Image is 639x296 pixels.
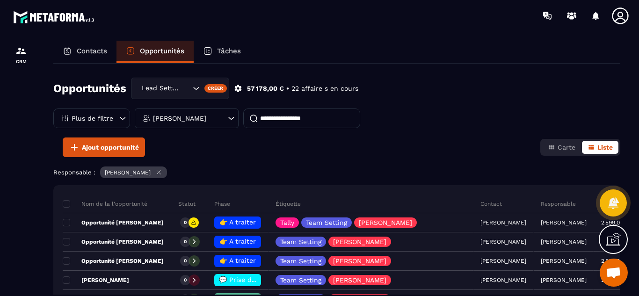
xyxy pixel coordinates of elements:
p: [PERSON_NAME] [541,277,587,283]
span: Ajout opportunité [82,143,139,152]
a: formationformationCRM [2,38,40,71]
p: [PERSON_NAME] [105,169,151,176]
p: 0 [184,219,187,226]
p: [PERSON_NAME] [541,258,587,264]
p: 2 599,00 € [601,277,629,283]
p: [PERSON_NAME] [541,238,587,245]
p: Team Setting [280,258,321,264]
div: Créer [204,84,227,93]
p: 57 178,00 € [247,84,284,93]
p: Opportunité [PERSON_NAME] [63,238,164,245]
div: Search for option [131,78,229,99]
p: [PERSON_NAME] [333,277,386,283]
span: 👉 A traiter [219,238,256,245]
p: [PERSON_NAME] [541,219,587,226]
a: Contacts [53,41,116,63]
p: [PERSON_NAME] [359,219,412,226]
p: Opportunité [PERSON_NAME] [63,257,164,265]
p: CRM [2,59,40,64]
p: [PERSON_NAME] [333,258,386,264]
p: [PERSON_NAME] [333,238,386,245]
button: Carte [542,141,581,154]
div: Ouvrir le chat [600,259,628,287]
p: Phase [214,200,230,208]
button: Ajout opportunité [63,137,145,157]
a: Tâches [194,41,250,63]
p: Nom de la l'opportunité [63,200,147,208]
p: Team Setting [280,238,321,245]
p: Contacts [77,47,107,55]
img: formation [15,45,27,57]
p: 22 affaire s en cours [291,84,358,93]
button: Liste [582,141,618,154]
p: Plus de filtre [72,115,113,122]
a: Opportunités [116,41,194,63]
p: Tâches [217,47,241,55]
p: • [286,84,289,93]
p: Team Setting [306,219,347,226]
span: 👉 A traiter [219,218,256,226]
p: 2 599,00 € [601,258,629,264]
p: Responsable [541,200,576,208]
p: Tally [280,219,294,226]
p: 0 [184,277,187,283]
p: [PERSON_NAME] [153,115,206,122]
span: Lead Setting [139,83,181,94]
span: Liste [597,144,613,151]
p: Statut [178,200,196,208]
p: Contact [480,200,502,208]
span: Carte [558,144,575,151]
input: Search for option [181,83,190,94]
h2: Opportunités [53,79,126,98]
p: Team Setting [280,277,321,283]
p: 0 [184,258,187,264]
p: 0 [184,238,187,245]
p: Opportunité [PERSON_NAME] [63,219,164,226]
span: 💬 Prise de contact effectué [219,276,312,283]
img: logo [13,8,97,26]
p: Opportunités [140,47,184,55]
p: Responsable : [53,169,95,176]
span: 👉 A traiter [219,257,256,264]
p: [PERSON_NAME] [63,276,129,284]
p: Étiquette [276,200,301,208]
